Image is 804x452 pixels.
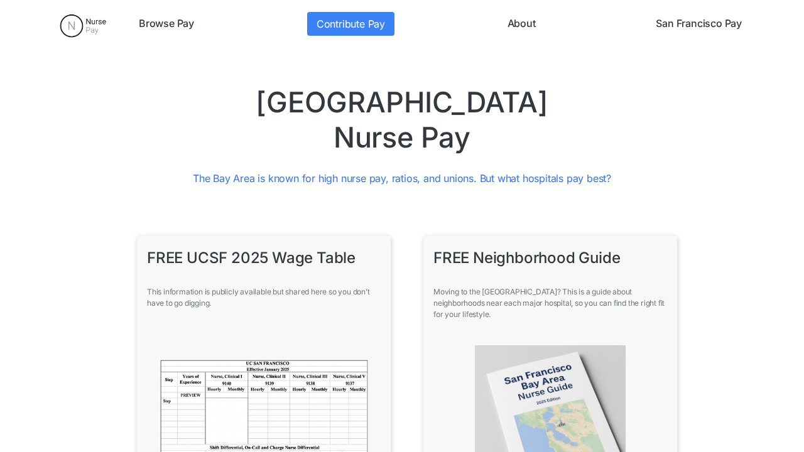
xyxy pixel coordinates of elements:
[147,236,381,274] h1: FREE UCSF 2025 Wage Table
[307,12,394,36] a: Contribute Pay
[651,12,747,36] a: San Francisco Pay
[433,236,667,274] h1: FREE Neighborhood Guide
[107,171,697,186] p: The Bay Area is known for high nurse pay, ratios, and unions. But what hospitals pay best?
[107,85,697,156] h1: [GEOGRAPHIC_DATA] Nurse Pay
[147,274,381,320] p: This information is publicly available but shared here so you don’t have to go digging. ‍
[433,274,667,320] p: Moving to the [GEOGRAPHIC_DATA]? This is a guide about neighborhoods near each major hospital, so...
[503,12,541,36] a: About
[134,12,199,36] a: Browse Pay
